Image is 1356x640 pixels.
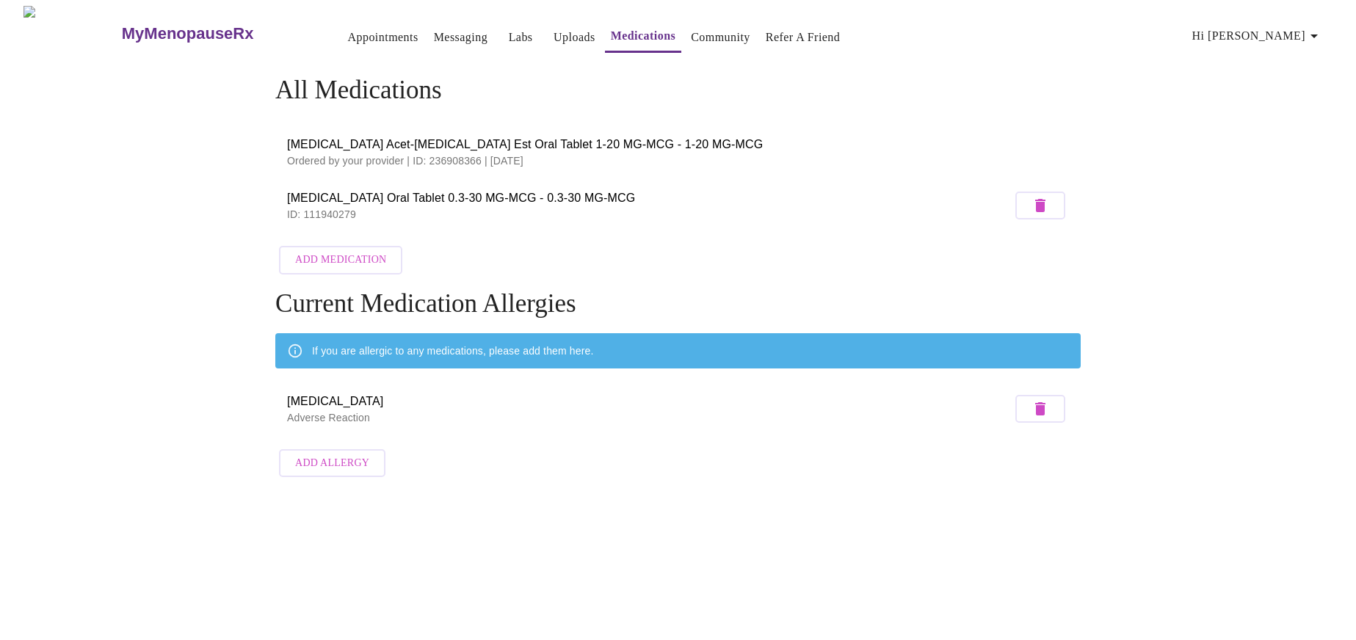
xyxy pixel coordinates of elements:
h4: All Medications [275,76,1081,105]
h4: Current Medication Allergies [275,289,1081,319]
a: Community [691,27,750,48]
button: Refer a Friend [760,23,846,52]
span: Hi [PERSON_NAME] [1192,26,1323,46]
button: Uploads [548,23,601,52]
a: Appointments [347,27,418,48]
a: Labs [509,27,533,48]
button: Medications [605,21,682,53]
span: [MEDICAL_DATA] [287,393,1012,410]
span: Add Allergy [295,454,369,473]
h3: MyMenopauseRx [122,24,254,43]
button: Appointments [341,23,424,52]
button: Add Medication [279,246,402,274]
a: Medications [611,26,676,46]
p: Adverse Reaction [287,410,1012,425]
p: Ordered by your provider | ID: 236908366 | [DATE] [287,153,1069,168]
button: Messaging [428,23,493,52]
button: Hi [PERSON_NAME] [1186,21,1329,51]
a: Uploads [554,27,595,48]
a: MyMenopauseRx [120,8,312,59]
a: Messaging [434,27,487,48]
span: [MEDICAL_DATA] Oral Tablet 0.3-30 MG-MCG - 0.3-30 MG-MCG [287,189,1012,207]
img: MyMenopauseRx Logo [23,6,120,61]
span: Add Medication [295,251,386,269]
div: If you are allergic to any medications, please add them here. [312,338,593,364]
span: [MEDICAL_DATA] Acet-[MEDICAL_DATA] Est Oral Tablet 1-20 MG-MCG - 1-20 MG-MCG [287,136,1069,153]
button: Labs [497,23,544,52]
p: ID: 111940279 [287,207,1012,222]
button: Community [685,23,756,52]
a: Refer a Friend [766,27,841,48]
button: Add Allergy [279,449,385,478]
